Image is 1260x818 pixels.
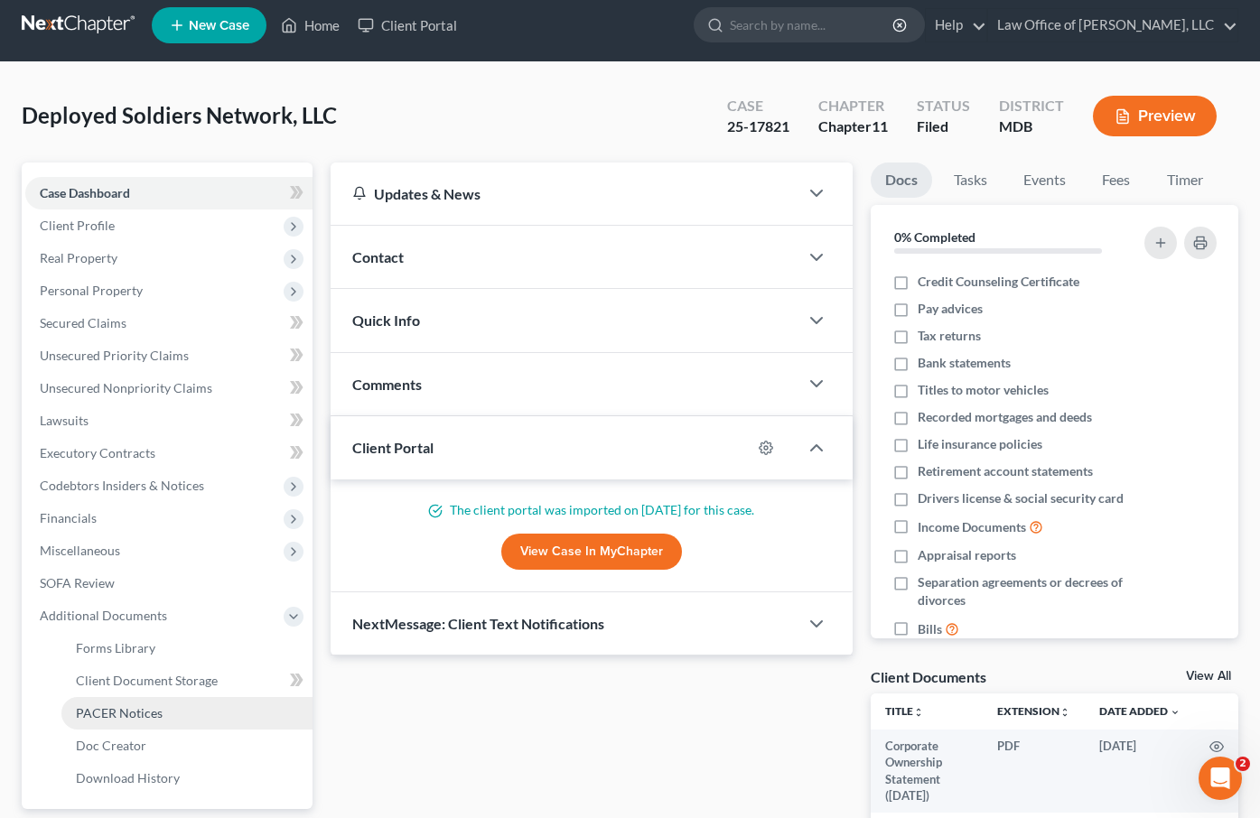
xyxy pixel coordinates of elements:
[1087,163,1145,198] a: Fees
[76,770,180,785] span: Download History
[885,704,924,718] a: Titleunfold_more
[918,489,1124,507] span: Drivers license & social security card
[40,478,204,493] span: Codebtors Insiders & Notices
[1170,707,1181,718] i: expand_more
[352,311,420,329] span: Quick Info
[918,354,1011,372] span: Bank statements
[189,19,249,33] span: New Case
[988,9,1237,42] a: Law Office of [PERSON_NAME], LLC
[40,250,117,265] span: Real Property
[25,307,313,339] a: Secured Claims
[983,730,1085,813] td: PDF
[926,9,986,42] a: Help
[1009,163,1080,198] a: Events
[76,705,163,720] span: PACER Notices
[61,697,313,730] a: PACER Notices
[999,96,1064,116] div: District
[871,667,986,686] div: Client Documents
[918,408,1092,426] span: Recorded mortgages and deeds
[918,546,1016,564] span: Appraisal reports
[352,615,604,632] span: NextMessage: Client Text Notifications
[349,9,466,42] a: Client Portal
[1093,96,1217,136] button: Preview
[272,9,349,42] a: Home
[40,608,167,623] span: Additional Documents
[22,102,337,128] span: Deployed Soldiers Network, LLC
[727,96,789,116] div: Case
[40,510,97,525] span: Financials
[727,116,789,137] div: 25-17821
[352,184,777,203] div: Updates & News
[40,348,189,363] span: Unsecured Priority Claims
[894,229,975,245] strong: 0% Completed
[40,315,126,330] span: Secured Claims
[25,404,313,437] a: Lawsuits
[61,632,313,665] a: Forms Library
[997,704,1070,718] a: Extensionunfold_more
[818,96,888,116] div: Chapter
[61,730,313,762] a: Doc Creator
[25,567,313,600] a: SOFA Review
[40,218,115,233] span: Client Profile
[1186,670,1231,683] a: View All
[76,673,218,688] span: Client Document Storage
[917,96,970,116] div: Status
[918,462,1093,480] span: Retirement account statements
[40,185,130,200] span: Case Dashboard
[352,376,422,393] span: Comments
[76,640,155,655] span: Forms Library
[730,8,895,42] input: Search by name...
[918,518,1026,536] span: Income Documents
[25,339,313,372] a: Unsecured Priority Claims
[999,116,1064,137] div: MDB
[40,575,115,590] span: SOFA Review
[818,116,888,137] div: Chapter
[25,372,313,404] a: Unsecured Nonpriority Claims
[61,762,313,795] a: Download History
[1085,730,1195,813] td: [DATE]
[40,380,212,395] span: Unsecured Nonpriority Claims
[1236,757,1250,771] span: 2
[918,300,983,318] span: Pay advices
[918,273,1079,291] span: Credit Counseling Certificate
[872,117,888,135] span: 11
[25,177,313,209] a: Case Dashboard
[352,501,831,519] p: The client portal was imported on [DATE] for this case.
[40,413,89,428] span: Lawsuits
[1059,707,1070,718] i: unfold_more
[40,543,120,558] span: Miscellaneous
[939,163,1002,198] a: Tasks
[352,439,434,456] span: Client Portal
[40,283,143,298] span: Personal Property
[352,248,404,265] span: Contact
[918,573,1131,609] span: Separation agreements or decrees of divorces
[25,437,313,469] a: Executory Contracts
[1153,163,1218,198] a: Timer
[918,620,942,638] span: Bills
[871,730,983,813] td: Corporate Ownership Statement ([DATE])
[1099,704,1181,718] a: Date Added expand_more
[76,738,146,753] span: Doc Creator
[1199,757,1242,800] iframe: Intercom live chat
[917,116,970,137] div: Filed
[918,435,1042,453] span: Life insurance policies
[918,327,981,345] span: Tax returns
[501,534,682,570] a: View Case in MyChapter
[871,163,932,198] a: Docs
[918,381,1049,399] span: Titles to motor vehicles
[40,445,155,460] span: Executory Contracts
[61,665,313,697] a: Client Document Storage
[913,707,924,718] i: unfold_more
